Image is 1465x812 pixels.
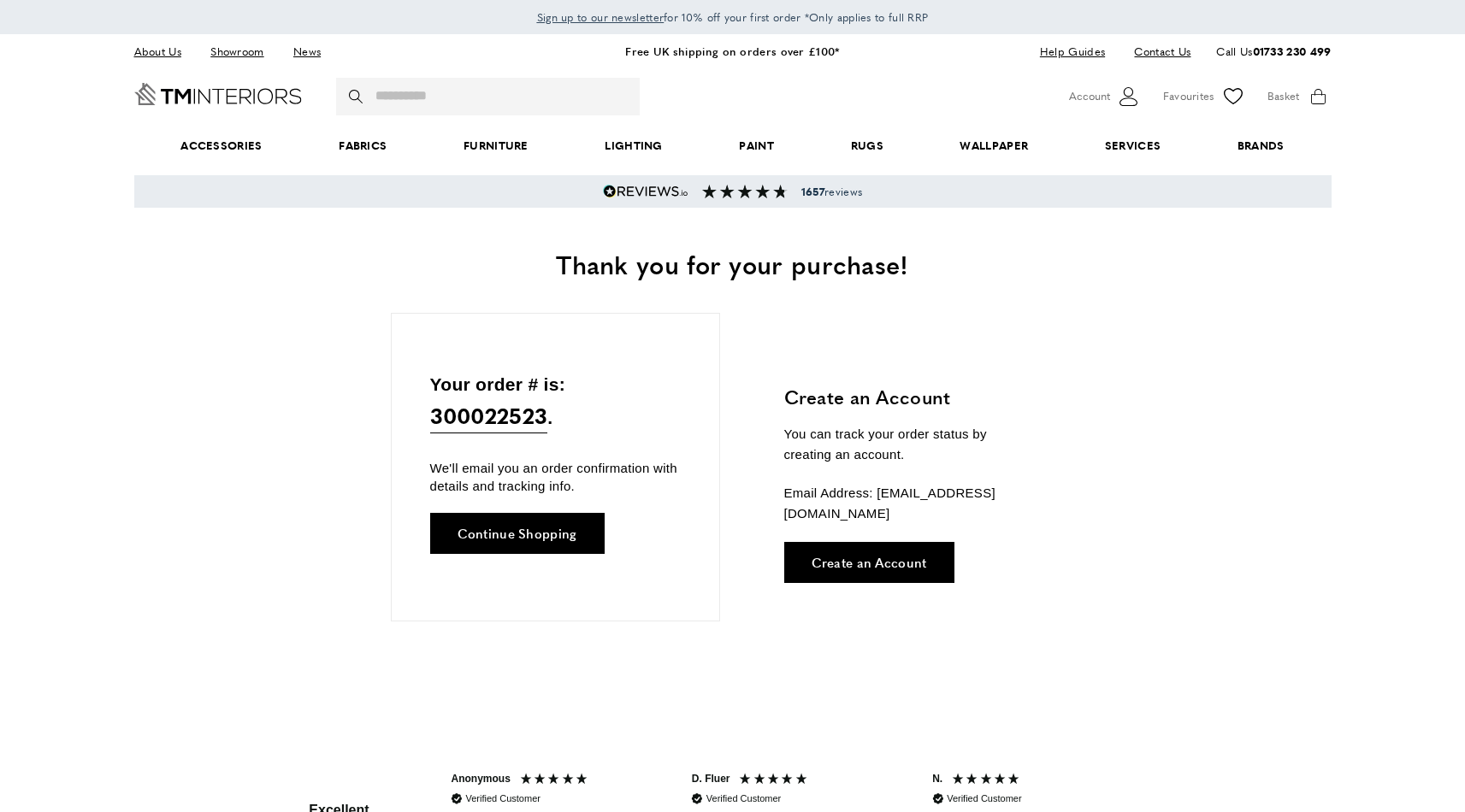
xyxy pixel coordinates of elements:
span: Continue Shopping [458,527,577,539]
button: Customer Account [1069,84,1142,109]
a: Lighting [567,120,701,172]
span: reviews [801,185,862,198]
a: News [281,40,334,63]
span: Account [1069,87,1110,105]
a: Free UK shipping on orders over £100* [625,43,839,59]
span: Favourites [1163,87,1214,105]
div: Verified Customer [706,792,781,805]
p: You can track your order status by creating an account. [784,424,1037,465]
a: Create an Account [784,542,954,583]
button: Search [349,78,366,115]
a: Sign up to our newsletter [537,9,665,26]
a: Services [1066,120,1199,172]
div: Anonymous [452,772,511,786]
a: Favourites [1163,84,1246,109]
a: 01733 230 499 [1253,43,1332,59]
a: Continue Shopping [430,513,605,554]
a: Fabrics [300,120,425,172]
a: Showroom [198,40,276,63]
a: Contact Us [1121,40,1190,63]
div: 5 Stars [519,772,594,790]
img: Reviews section [702,185,788,198]
p: Your order # is: . [430,370,681,434]
a: Furniture [425,120,566,172]
h3: Create an Account [784,384,1037,410]
div: Verified Customer [947,792,1021,805]
a: Paint [701,120,812,172]
img: Reviews.io 5 stars [603,185,688,198]
a: Brands [1199,120,1322,172]
strong: 1657 [801,184,824,199]
span: Thank you for your purchase! [556,245,908,282]
span: Sign up to our newsletter [537,9,665,25]
div: Verified Customer [466,792,541,805]
span: 300022523 [430,398,548,433]
span: for 10% off your first order *Only applies to full RRP [537,9,929,25]
div: 5 Stars [951,772,1025,790]
p: Call Us [1216,43,1331,61]
p: Email Address: [EMAIL_ADDRESS][DOMAIN_NAME] [784,483,1037,524]
a: Wallpaper [922,120,1066,172]
a: Rugs [812,120,922,172]
div: N. [932,772,942,786]
a: Go to Home page [134,83,302,105]
a: About Us [134,40,194,63]
div: 5 Stars [738,772,812,790]
span: Accessories [142,120,300,172]
a: Help Guides [1027,40,1118,63]
span: Create an Account [812,556,927,568]
div: D. Fluer [692,772,730,786]
p: We'll email you an order confirmation with details and tracking info. [430,459,681,495]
